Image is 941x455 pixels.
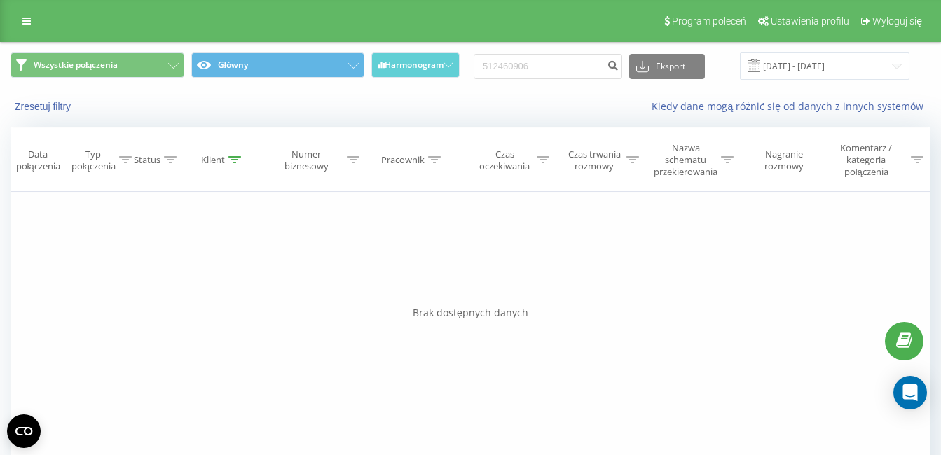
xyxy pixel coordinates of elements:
input: Wyszukiwanie według numeru [474,54,622,79]
button: Główny [191,52,365,78]
button: Wszystkie połączenia [11,52,184,78]
div: Nazwa schematu przekierowania [654,142,717,178]
div: Czas oczekiwania [476,148,533,172]
div: Data połączenia [11,148,64,172]
button: Zresetuj filtry [11,100,78,113]
div: Pracownik [381,154,425,166]
span: Program poleceń [672,15,746,27]
span: Ustawienia profilu [771,15,849,27]
span: Wyloguj się [872,15,922,27]
div: Open Intercom Messenger [893,376,927,409]
div: Klient [201,154,225,166]
div: Czas trwania rozmowy [565,148,623,172]
div: Status [134,154,160,166]
span: Wszystkie połączenia [34,59,118,71]
button: Eksport [629,54,705,79]
button: Open CMP widget [7,414,41,448]
div: Brak dostępnych danych [11,306,930,320]
button: Harmonogram [371,52,460,78]
div: Numer biznesowy [270,148,343,172]
div: Typ połączenia [71,148,116,172]
div: Nagranie rozmowy [749,148,819,172]
span: Harmonogram [385,60,444,70]
a: Kiedy dane mogą różnić się od danych z innych systemów [652,99,930,113]
div: Komentarz / kategoria połączenia [825,142,907,178]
